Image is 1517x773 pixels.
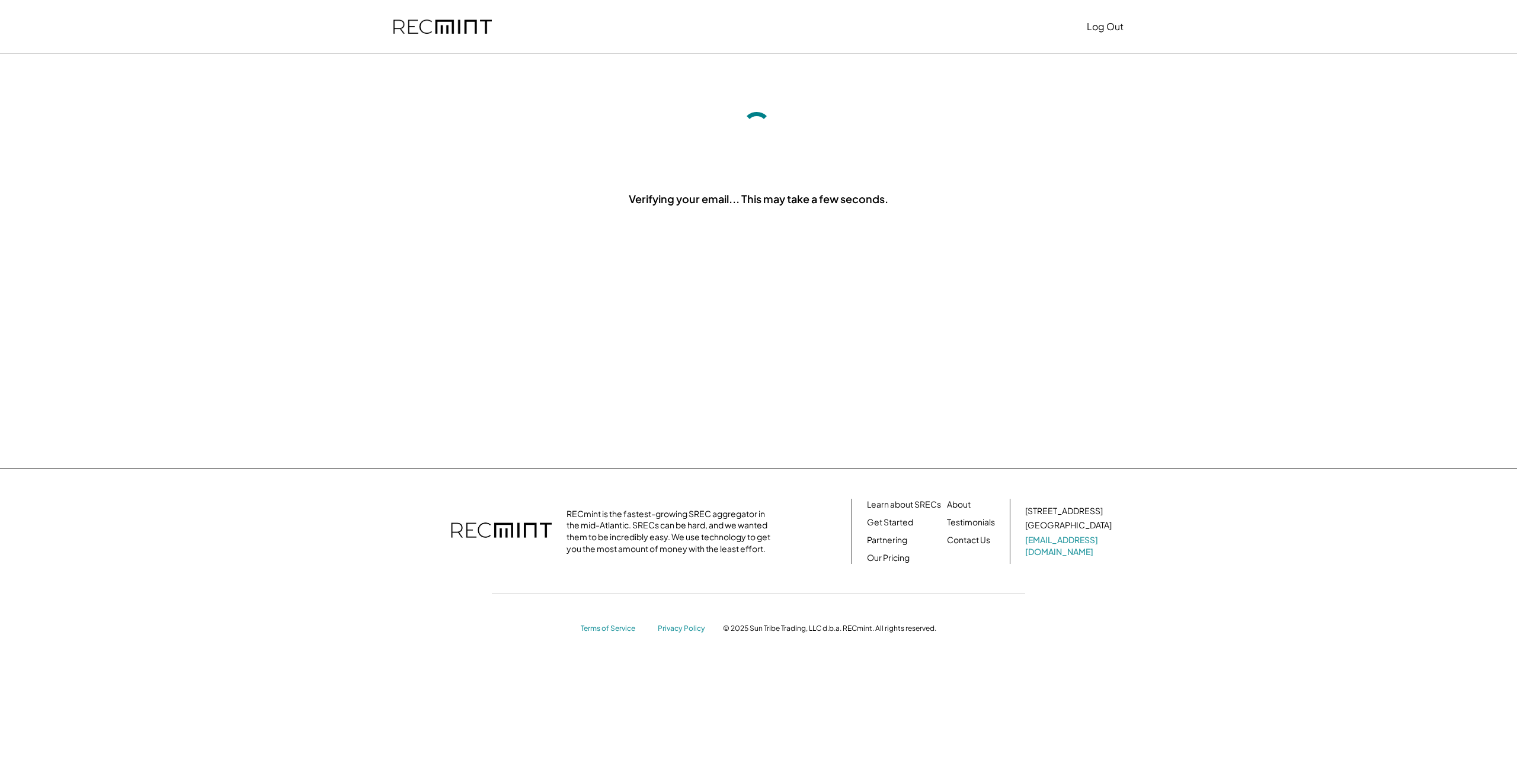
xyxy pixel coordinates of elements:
[867,499,941,511] a: Learn about SRECs
[1025,519,1112,531] div: [GEOGRAPHIC_DATA]
[451,511,552,552] img: recmint-logotype%403x.png
[1087,15,1124,39] button: Log Out
[867,517,913,528] a: Get Started
[723,624,936,633] div: © 2025 Sun Tribe Trading, LLC d.b.a. RECmint. All rights reserved.
[658,624,711,634] a: Privacy Policy
[947,517,995,528] a: Testimonials
[867,534,907,546] a: Partnering
[947,534,990,546] a: Contact Us
[867,552,910,564] a: Our Pricing
[567,508,777,554] div: RECmint is the fastest-growing SREC aggregator in the mid-Atlantic. SRECs can be hard, and we wan...
[1025,534,1114,557] a: [EMAIL_ADDRESS][DOMAIN_NAME]
[393,20,492,34] img: recmint-logotype%403x.png
[1025,505,1103,517] div: [STREET_ADDRESS]
[947,499,971,511] a: About
[581,624,646,634] a: Terms of Service
[629,191,888,206] div: Verifying your email... This may take a few seconds.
